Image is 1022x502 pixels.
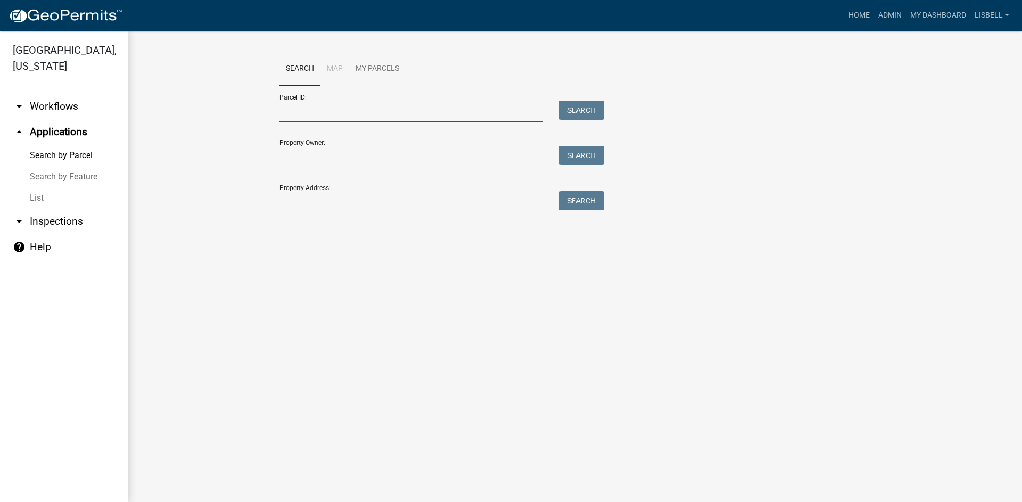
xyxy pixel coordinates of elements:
button: Search [559,146,604,165]
i: arrow_drop_up [13,126,26,138]
a: Search [279,52,320,86]
button: Search [559,191,604,210]
i: arrow_drop_down [13,215,26,228]
a: My Dashboard [906,5,970,26]
a: lisbell [970,5,1013,26]
a: Admin [874,5,906,26]
i: arrow_drop_down [13,100,26,113]
a: Home [844,5,874,26]
button: Search [559,101,604,120]
a: My Parcels [349,52,406,86]
i: help [13,241,26,253]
